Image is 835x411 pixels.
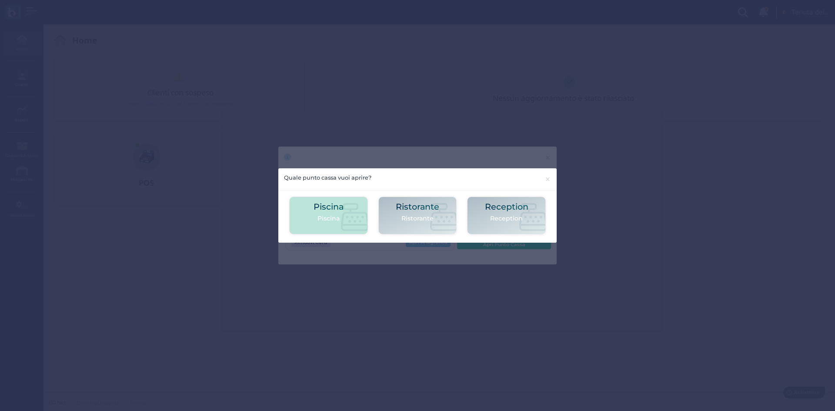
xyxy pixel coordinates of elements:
[396,202,439,211] h2: Ristorante
[396,214,439,223] p: Ristorante
[544,174,551,185] span: ×
[284,174,371,182] h5: Quale punto cassa vuoi aprire?
[314,214,344,223] p: Piscina
[314,202,344,211] h2: Piscina
[485,214,528,223] p: Reception
[485,202,528,211] h2: Reception
[539,168,557,190] button: Close
[26,7,57,13] span: Assistenza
